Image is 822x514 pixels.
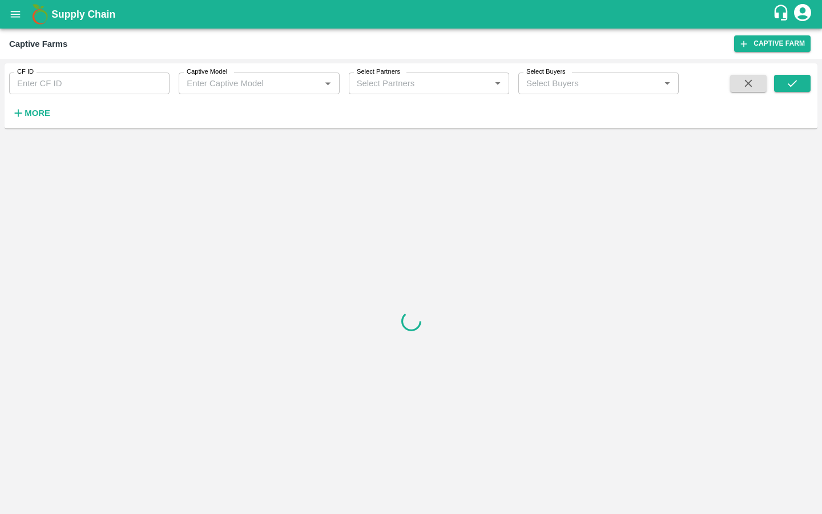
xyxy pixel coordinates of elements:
[9,37,67,51] div: Captive Farms
[9,73,170,94] input: Enter CF ID
[357,67,400,77] label: Select Partners
[320,76,335,91] button: Open
[9,103,53,123] button: More
[792,2,813,26] div: account of current user
[182,76,317,91] input: Enter Captive Model
[2,1,29,27] button: open drawer
[51,6,772,22] a: Supply Chain
[522,76,642,91] input: Select Buyers
[490,76,505,91] button: Open
[17,67,34,77] label: CF ID
[526,67,566,77] label: Select Buyers
[352,76,472,91] input: Select Partners
[51,9,115,20] b: Supply Chain
[772,4,792,25] div: customer-support
[25,109,50,118] strong: More
[187,67,227,77] label: Captive Model
[734,35,811,52] a: Captive Farm
[660,76,675,91] button: Open
[29,3,51,26] img: logo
